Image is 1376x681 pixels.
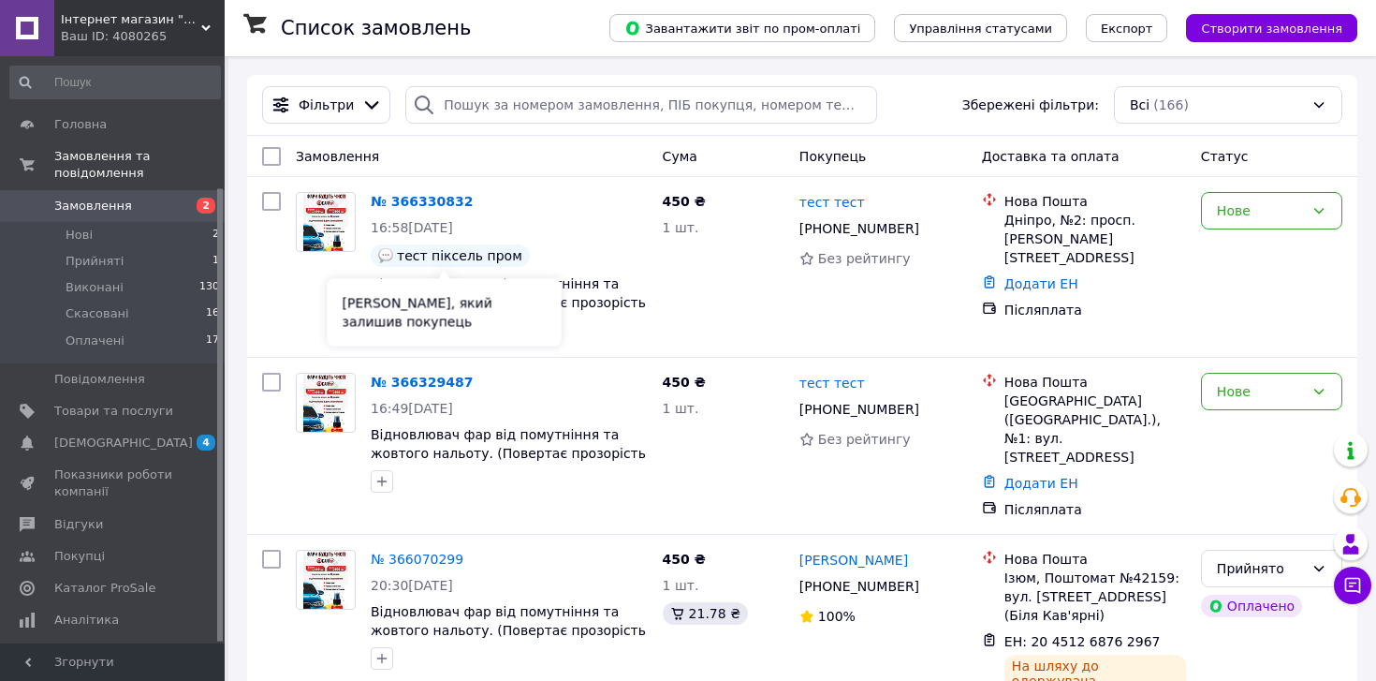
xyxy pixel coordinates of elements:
[1004,301,1186,319] div: Післяплата
[894,14,1067,42] button: Управління статусами
[609,14,875,42] button: Завантажити звіт по пром-оплаті
[54,403,173,420] span: Товари та послуги
[371,578,453,593] span: 20:30[DATE]
[799,193,865,212] a: тест тест
[1004,500,1186,519] div: Післяплата
[371,427,646,480] a: Відновлювач фар від помутніння та жовтого нальоту. (Повертає прозорість без поліровки)
[405,86,877,124] input: Пошук за номером замовлення, ПІБ покупця, номером телефону, Email, номером накладної
[371,194,473,209] a: № 366330832
[371,276,646,329] a: Відновлювач фар від помутніння та жовтого нальоту. (Повертає прозорість без поліровки)
[54,435,193,452] span: [DEMOGRAPHIC_DATA]
[1004,634,1161,649] span: ЕН: 20 4512 6876 2967
[663,149,697,164] span: Cума
[1217,200,1304,221] div: Нове
[212,227,219,244] span: 2
[1201,22,1342,36] span: Створити замовлення
[909,22,1052,36] span: Управління статусами
[1217,381,1304,402] div: Нове
[663,220,699,235] span: 1 шт.
[343,296,492,330] span: [PERSON_NAME], який залишив покупець
[818,609,856,624] span: 100%
[1130,96,1149,114] span: Всі
[54,198,132,215] span: Замовлення
[799,551,908,570] a: [PERSON_NAME]
[799,149,866,164] span: Покупець
[371,604,646,657] a: Відновлювач фар від помутніння та жовтого нальоту. (Повертає прозорість без поліровки)
[1217,558,1304,579] div: Прийнято
[1004,276,1078,291] a: Додати ЕН
[1101,22,1153,36] span: Експорт
[1334,567,1371,604] button: Чат з покупцем
[1004,192,1186,211] div: Нова Пошта
[796,215,923,242] div: [PHONE_NUMBER]
[1086,14,1168,42] button: Експорт
[197,435,215,451] span: 4
[281,17,471,39] h1: Список замовлень
[54,148,225,182] span: Замовлення та повідомлення
[371,552,463,567] a: № 366070299
[303,551,348,609] img: Фото товару
[61,11,201,28] span: Інтернет магазин "CAR-FAR"
[54,548,105,565] span: Покупці
[624,20,860,37] span: Завантажити звіт по пром-оплаті
[54,580,155,597] span: Каталог ProSale
[54,371,145,388] span: Повідомлення
[206,333,219,349] span: 17
[1004,211,1186,267] div: Дніпро, №2: просп. [PERSON_NAME][STREET_ADDRESS]
[303,374,348,432] img: Фото товару
[962,96,1099,114] span: Збережені фільтри:
[818,432,911,447] span: Без рейтингу
[663,194,706,209] span: 450 ₴
[66,279,124,296] span: Виконані
[818,251,911,266] span: Без рейтингу
[54,466,173,500] span: Показники роботи компанії
[378,248,393,263] img: :speech_balloon:
[66,227,93,244] span: Нові
[296,373,356,433] a: Фото товару
[66,253,124,270] span: Прийняті
[796,573,923,600] div: [PHONE_NUMBER]
[371,375,473,390] a: № 366329487
[1201,149,1249,164] span: Статус
[197,198,215,214] span: 2
[397,248,522,263] span: тест піксель пром
[1004,476,1078,491] a: Додати ЕН
[296,192,356,252] a: Фото товару
[303,193,348,251] img: Фото товару
[1004,550,1186,569] div: Нова Пошта
[982,149,1120,164] span: Доставка та оплата
[54,116,107,133] span: Головна
[1004,392,1186,466] div: [GEOGRAPHIC_DATA] ([GEOGRAPHIC_DATA].), №1: вул. [STREET_ADDRESS]
[9,66,221,99] input: Пошук
[796,396,923,422] div: [PHONE_NUMBER]
[1201,595,1302,617] div: Оплачено
[663,375,706,390] span: 450 ₴
[296,149,379,164] span: Замовлення
[54,612,119,629] span: Аналітика
[54,516,103,533] span: Відгуки
[371,401,453,416] span: 16:49[DATE]
[199,279,219,296] span: 130
[1153,97,1189,112] span: (166)
[212,253,219,270] span: 1
[61,28,225,45] div: Ваш ID: 4080265
[66,305,129,322] span: Скасовані
[66,333,124,349] span: Оплачені
[663,401,699,416] span: 1 шт.
[663,602,748,625] div: 21.78 ₴
[1004,373,1186,392] div: Нова Пошта
[799,374,865,392] a: тест тест
[663,552,706,567] span: 450 ₴
[1004,569,1186,625] div: Ізюм, Поштомат №42159: вул. [STREET_ADDRESS] (Біля Кав'ярні)
[299,96,354,114] span: Фільтри
[206,305,219,322] span: 16
[371,220,453,235] span: 16:58[DATE]
[1186,14,1357,42] button: Створити замовлення
[1167,20,1357,35] a: Створити замовлення
[296,550,356,610] a: Фото товару
[663,578,699,593] span: 1 шт.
